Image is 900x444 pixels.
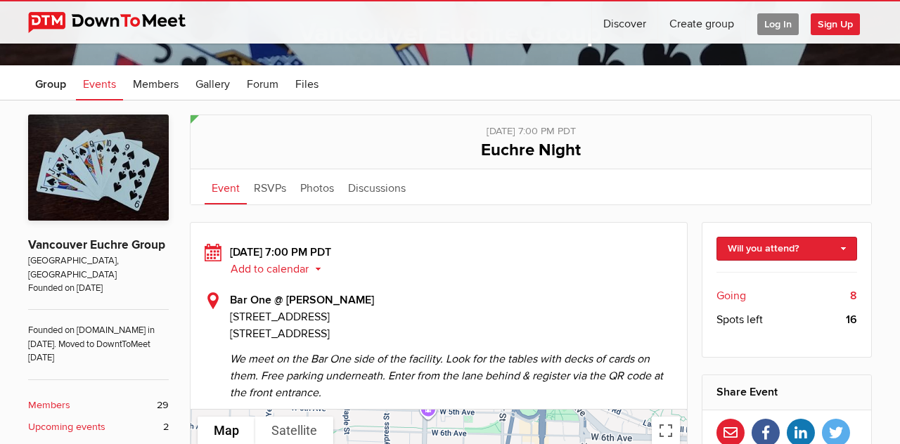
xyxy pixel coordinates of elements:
[157,398,169,413] span: 29
[83,77,116,91] span: Events
[811,1,871,44] a: Sign Up
[230,308,673,325] span: [STREET_ADDRESS]
[230,342,673,401] span: We meet on the Bar One side of the facility. Look for the tables with decks of cards on them. Fre...
[757,13,799,35] span: Log In
[205,169,247,204] a: Event
[28,282,169,295] span: Founded on [DATE]
[850,287,857,304] b: 8
[746,1,810,44] a: Log In
[28,12,207,33] img: DownToMeet
[716,311,763,328] span: Spots left
[28,398,169,413] a: Members 29
[716,287,746,304] span: Going
[288,65,326,100] a: Files
[28,254,169,282] span: [GEOGRAPHIC_DATA], [GEOGRAPHIC_DATA]
[247,169,293,204] a: RSVPs
[716,375,858,409] h2: Share Event
[658,1,745,44] a: Create group
[295,77,319,91] span: Files
[230,293,374,307] b: Bar One @ [PERSON_NAME]
[133,77,179,91] span: Members
[846,311,857,328] b: 16
[28,398,70,413] b: Members
[28,115,169,221] img: Vancouver Euchre Group
[188,65,237,100] a: Gallery
[592,1,657,44] a: Discover
[341,169,413,204] a: Discussions
[811,13,860,35] span: Sign Up
[126,65,186,100] a: Members
[230,263,332,275] button: Add to calendar
[716,237,858,261] a: Will you attend?
[28,419,105,435] b: Upcoming events
[28,65,73,100] a: Group
[240,65,285,100] a: Forum
[28,309,169,365] span: Founded on [DOMAIN_NAME] in [DATE]. Moved to DowntToMeet [DATE]
[35,77,66,91] span: Group
[205,244,673,277] div: [DATE] 7:00 PM PDT
[205,115,857,139] div: [DATE] 7:00 PM PDT
[293,169,341,204] a: Photos
[247,77,278,91] span: Forum
[28,237,165,252] a: Vancouver Euchre Group
[481,140,581,160] span: Euchre Night
[28,419,169,435] a: Upcoming events 2
[230,327,330,341] span: [STREET_ADDRESS]
[76,65,123,100] a: Events
[163,419,169,435] span: 2
[195,77,230,91] span: Gallery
